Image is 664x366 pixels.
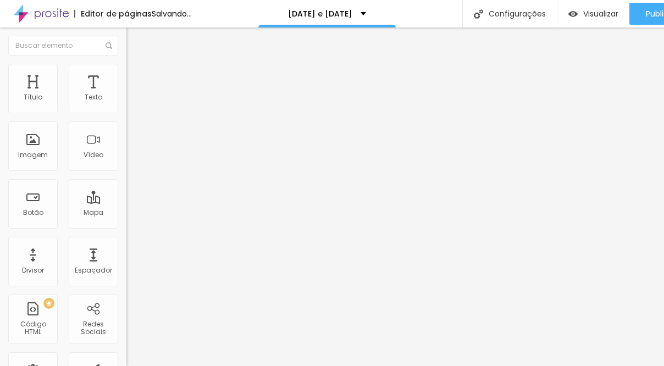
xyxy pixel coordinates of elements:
[106,42,112,49] img: Icone
[11,320,54,336] div: Código HTML
[75,267,112,274] div: Espaçador
[288,10,352,18] p: [DATE] e [DATE]
[152,10,192,18] div: Salvando...
[85,93,102,101] div: Texto
[8,36,118,56] input: Buscar elemento
[71,320,115,336] div: Redes Sociais
[568,9,578,19] img: view-1.svg
[84,209,103,217] div: Mapa
[557,3,629,25] button: Visualizar
[84,151,103,159] div: Vídeo
[22,267,44,274] div: Divisor
[74,10,152,18] div: Editor de páginas
[474,9,483,19] img: Icone
[24,93,42,101] div: Título
[18,151,48,159] div: Imagem
[23,209,43,217] div: Botão
[583,9,618,18] span: Visualizar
